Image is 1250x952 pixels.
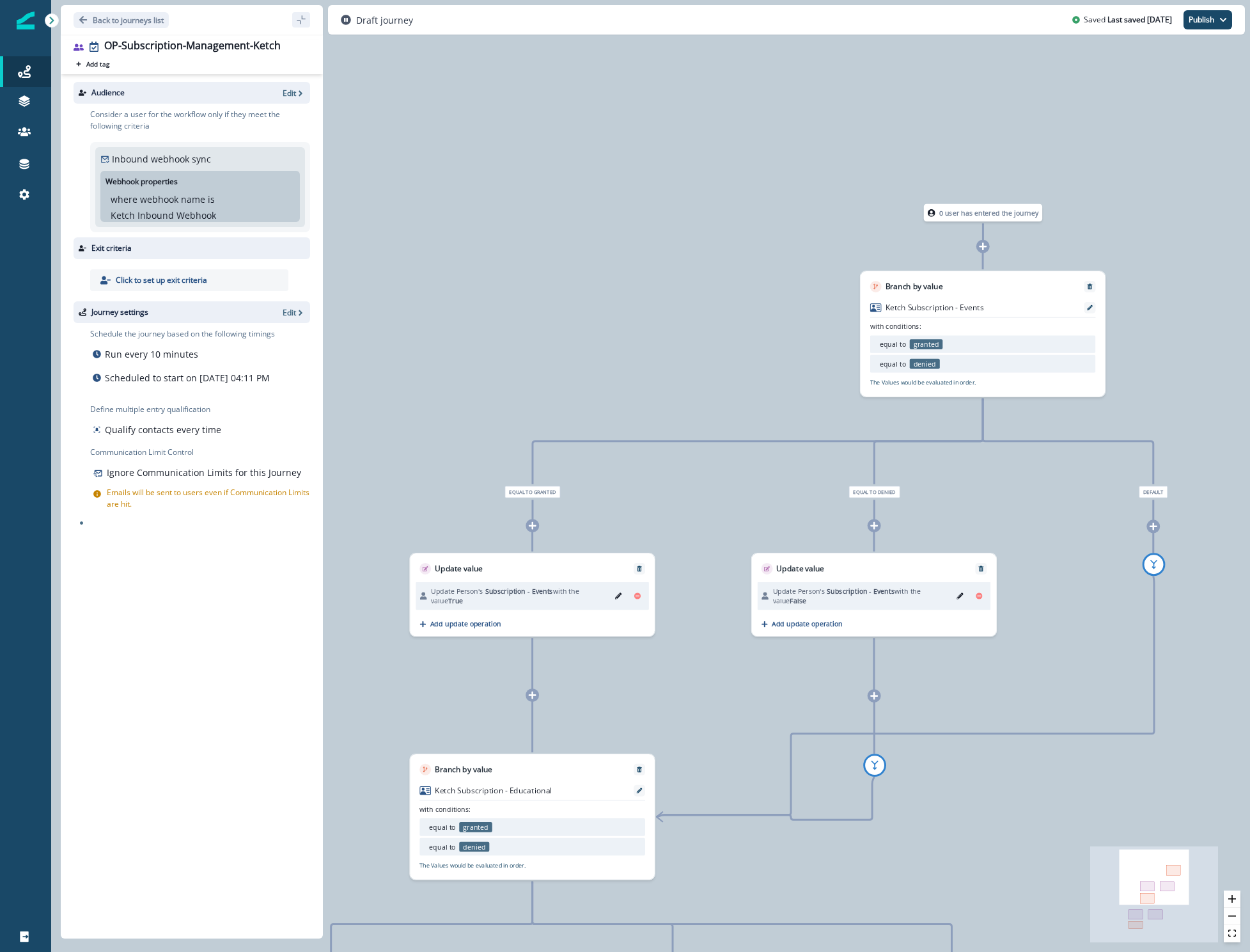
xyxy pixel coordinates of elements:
div: add-gotoremove-goto-linkremove-goto [1093,553,1213,576]
p: Add update operation [430,619,501,628]
button: Remove [973,566,988,572]
p: granted [459,822,492,832]
p: Last saved [DATE] [1107,14,1172,26]
p: Audience [91,87,125,99]
button: Remove [971,589,987,603]
button: add-goto [1143,553,1166,576]
div: Branch by valueRemoveKetch Subscription - Eventswith conditions:equal to grantedequal to deniedTh... [860,271,1105,397]
p: Scheduled to start on [DATE] 04:11 PM [105,371,270,385]
button: Add tag [74,59,112,69]
p: Edit [283,307,296,318]
p: Ketch Subscription - Events [886,302,984,313]
p: where webhook name [111,193,205,206]
g: Edge from e2a349ad-6fd6-4180-b69d-7ab081d86b09 to node-edge-label770998e4-8339-4e1b-b848-8b15c5d4... [874,399,983,484]
p: Qualify contacts every time [105,423,221,436]
p: Run every 10 minutes [105,347,198,361]
button: Remove [632,566,647,572]
p: Saved [1084,14,1105,26]
p: Ignore Communication Limits for this Journey [107,466,301,479]
p: equal to [429,822,455,832]
button: zoom out [1224,908,1240,925]
button: fit view [1224,925,1240,942]
p: Schedule the journey based on the following timings [90,328,275,340]
button: Edit [283,88,305,99]
button: Edit [283,307,305,318]
span: True [448,596,463,605]
div: Update valueRemoveUpdate Person's Subscription - Eventswith the valueTrueEditRemoveAdd update ope... [410,553,655,637]
p: The Values would be evaluated in order. [419,861,526,869]
p: with conditions: [870,322,921,332]
div: equal to denied [783,486,966,498]
span: Subscription - Events [485,587,553,596]
button: Remove [632,766,647,773]
div: 0 user has entered the journey [891,204,1075,222]
span: equal to granted [505,486,561,498]
p: Edit [283,88,296,99]
p: is [208,193,215,206]
div: OP-Subscription-Management-Ketch [104,40,281,54]
button: Edit [611,589,626,603]
p: Update Person's with the value [431,586,607,606]
p: Journey settings [91,306,148,318]
p: granted [910,339,943,349]
span: False [790,596,806,605]
g: Edge from e2a349ad-6fd6-4180-b69d-7ab081d86b09 to node-edge-labelab730c6a-244d-4fd6-90e2-0c4f2612... [533,399,983,484]
p: equal to [880,339,906,349]
button: Remove [1082,283,1098,290]
div: Update valueRemoveUpdate Person's Subscription - Eventswith the valueFalseEditRemoveAdd update op... [751,553,997,637]
p: Branch by value [435,764,492,775]
p: The Values would be evaluated in order. [870,378,976,386]
p: Back to journeys list [93,15,164,26]
p: denied [459,842,489,852]
img: Inflection [17,12,35,29]
p: Click to set up exit criteria [116,274,207,286]
g: Edge from 6e8cbb0e-628f-4465-b685-1d734e67e897 to 6e8618e4-15fd-47fe-a9da-b30ced4c3185 [657,576,1154,817]
span: Default [1139,486,1168,498]
div: Branch by valueRemoveKetch Subscription - Educationalwith conditions:equal to grantedequal to den... [410,754,655,880]
p: Emails will be sent to users even if Communication Limits are hit. [107,487,310,510]
div: Default [1061,486,1245,498]
p: Update Person's with the value [773,586,949,606]
p: 0 user has entered the journey [939,208,1038,218]
div: equal to granted [441,486,624,498]
span: equal to denied [848,486,900,498]
p: with conditions: [419,804,471,814]
p: Webhook properties [105,176,178,187]
p: Exit criteria [91,242,132,254]
button: Add update operation [416,619,501,628]
button: Publish [1184,10,1232,29]
p: Add update operation [772,619,843,628]
p: Consider a user for the workflow only if they meet the following criteria [90,109,310,132]
button: Remove [630,589,645,603]
button: Edit [953,589,968,603]
p: Draft journey [356,13,413,27]
button: add-goto [863,754,886,777]
p: Branch by value [886,281,943,292]
g: Edge from e2a349ad-6fd6-4180-b69d-7ab081d86b09 to node-edge-label2c48c2b8-5d53-4380-9244-7185df2f... [983,399,1153,484]
p: Ketch Subscription - Educational [435,785,552,797]
p: Update value [776,563,824,575]
p: denied [910,359,940,369]
p: equal to [880,359,906,369]
div: add-gotoremove-goto-linkremove-goto [815,754,934,777]
p: Define multiple entry qualification [90,404,224,415]
button: Go back [74,12,169,28]
button: Add update operation [758,619,843,628]
button: sidebar collapse toggle [292,12,310,28]
p: equal to [429,842,455,852]
p: Update value [435,563,483,575]
span: Subscription - Events [827,587,895,596]
p: Communication Limit Control [90,447,310,458]
p: Inbound webhook sync [112,152,211,166]
p: Add tag [86,60,109,68]
p: Ketch Inbound Webhook [111,209,216,222]
button: zoom in [1224,891,1240,908]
